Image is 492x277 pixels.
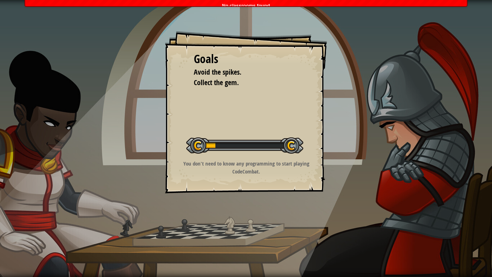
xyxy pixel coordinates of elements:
[194,78,239,87] span: Collect the gem.
[222,3,270,8] span: No classrooms found
[185,67,296,78] li: Avoid the spikes.
[174,160,318,175] p: You don't need to know any programming to start playing CodeCombat.
[194,51,298,67] div: Goals
[194,67,241,77] span: Avoid the spikes.
[185,78,296,88] li: Collect the gem.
